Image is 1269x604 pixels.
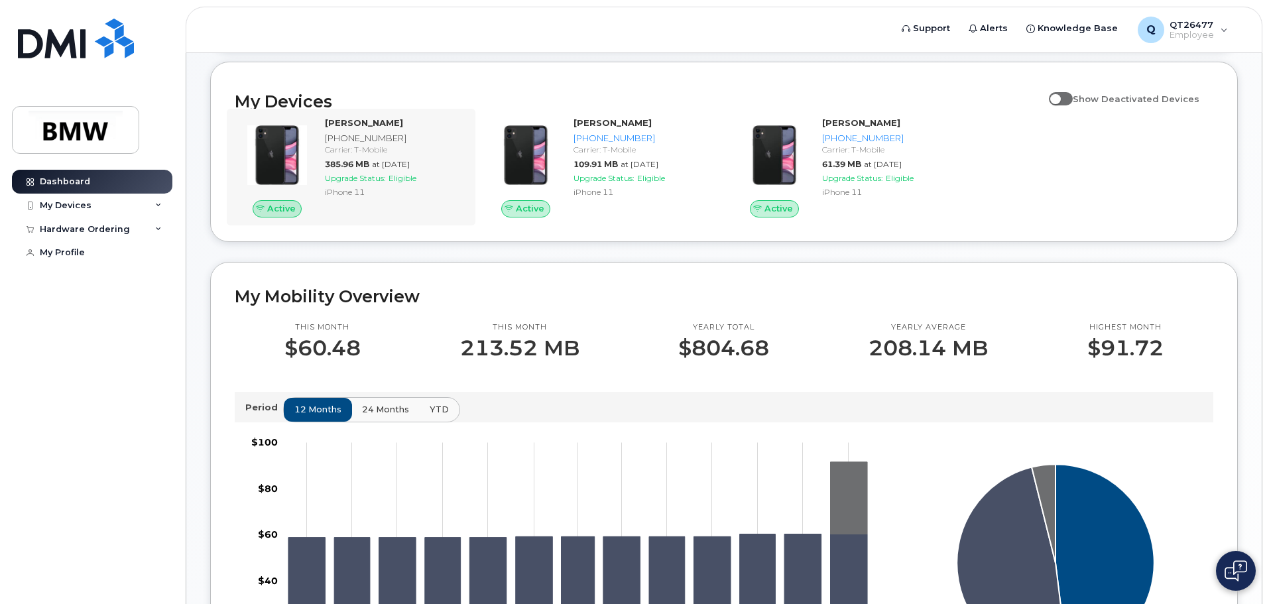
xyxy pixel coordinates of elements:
span: Eligible [886,173,914,183]
input: Show Deactivated Devices [1049,86,1059,97]
p: 213.52 MB [460,336,579,360]
span: Support [913,22,950,35]
span: Q [1146,22,1156,38]
span: Upgrade Status: [325,173,386,183]
span: Active [267,202,296,215]
p: $60.48 [284,336,361,360]
a: Knowledge Base [1017,15,1127,42]
div: iPhone 11 [574,186,711,198]
span: Upgrade Status: [822,173,883,183]
h2: My Mobility Overview [235,286,1213,306]
a: Support [892,15,959,42]
div: Carrier: T-Mobile [574,144,711,155]
p: Yearly average [869,322,988,333]
p: This month [284,322,361,333]
img: iPhone_11.jpg [494,123,558,187]
div: Carrier: T-Mobile [325,144,462,155]
strong: [PERSON_NAME] [822,117,900,128]
span: Active [516,202,544,215]
strong: [PERSON_NAME] [574,117,652,128]
div: [PHONE_NUMBER] [325,132,462,145]
span: at [DATE] [621,159,658,169]
span: 385.96 MB [325,159,369,169]
a: Active[PERSON_NAME][PHONE_NUMBER]Carrier: T-Mobile385.96 MBat [DATE]Upgrade Status:EligibleiPhone 11 [235,117,467,217]
span: at [DATE] [864,159,902,169]
a: Active[PERSON_NAME][PHONE_NUMBER]Carrier: T-Mobile61.39 MBat [DATE]Upgrade Status:EligibleiPhone 11 [732,117,965,217]
tspan: $60 [258,528,278,540]
p: Highest month [1087,322,1164,333]
div: iPhone 11 [325,186,462,198]
span: Alerts [980,22,1008,35]
span: Employee [1170,30,1214,40]
p: Yearly total [678,322,769,333]
strong: [PERSON_NAME] [325,117,403,128]
h2: My Devices [235,91,1042,111]
span: Show Deactivated Devices [1073,93,1199,104]
img: Open chat [1225,560,1247,581]
span: Eligible [389,173,416,183]
a: Active[PERSON_NAME][PHONE_NUMBER]Carrier: T-Mobile109.91 MBat [DATE]Upgrade Status:EligibleiPhone 11 [483,117,716,217]
tspan: $80 [258,482,278,494]
p: $804.68 [678,336,769,360]
span: Active [764,202,793,215]
span: 61.39 MB [822,159,861,169]
g: 864-867-9011 [831,461,868,534]
span: Upgrade Status: [574,173,634,183]
span: 109.91 MB [574,159,618,169]
span: at [DATE] [372,159,410,169]
img: iPhone_11.jpg [743,123,806,187]
p: This month [460,322,579,333]
div: iPhone 11 [822,186,959,198]
a: Alerts [959,15,1017,42]
tspan: $40 [258,575,278,587]
span: Knowledge Base [1038,22,1118,35]
span: YTD [430,403,449,416]
p: $91.72 [1087,336,1164,360]
p: 208.14 MB [869,336,988,360]
span: QT26477 [1170,19,1214,30]
p: Period [245,401,283,414]
div: [PHONE_NUMBER] [822,132,959,145]
div: Carrier: T-Mobile [822,144,959,155]
span: Eligible [637,173,665,183]
div: [PHONE_NUMBER] [574,132,711,145]
div: QT26477 [1128,17,1237,43]
tspan: $100 [251,436,278,448]
img: iPhone_11.jpg [245,123,309,187]
span: 24 months [362,403,409,416]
